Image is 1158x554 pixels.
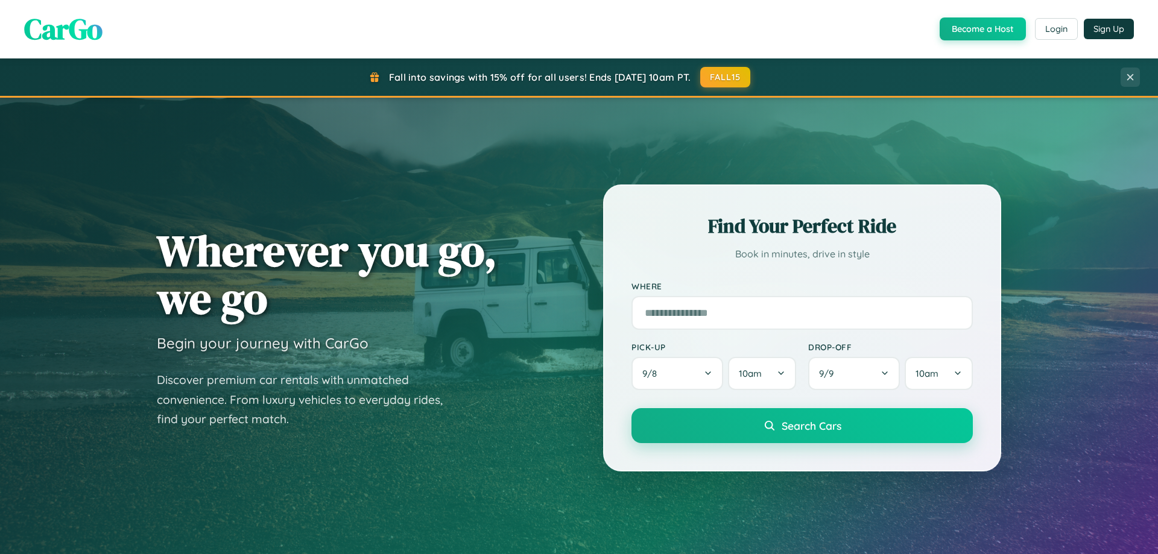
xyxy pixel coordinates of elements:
[905,357,973,390] button: 10am
[1035,18,1078,40] button: Login
[24,9,103,49] span: CarGo
[157,334,369,352] h3: Begin your journey with CarGo
[728,357,796,390] button: 10am
[642,368,663,379] span: 9 / 8
[157,227,497,322] h1: Wherever you go, we go
[1084,19,1134,39] button: Sign Up
[631,408,973,443] button: Search Cars
[808,357,900,390] button: 9/9
[700,67,751,87] button: FALL15
[389,71,691,83] span: Fall into savings with 15% off for all users! Ends [DATE] 10am PT.
[808,342,973,352] label: Drop-off
[916,368,938,379] span: 10am
[157,370,458,429] p: Discover premium car rentals with unmatched convenience. From luxury vehicles to everyday rides, ...
[631,342,796,352] label: Pick-up
[631,281,973,291] label: Where
[819,368,840,379] span: 9 / 9
[739,368,762,379] span: 10am
[940,17,1026,40] button: Become a Host
[631,357,723,390] button: 9/8
[631,245,973,263] p: Book in minutes, drive in style
[782,419,841,432] span: Search Cars
[631,213,973,239] h2: Find Your Perfect Ride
